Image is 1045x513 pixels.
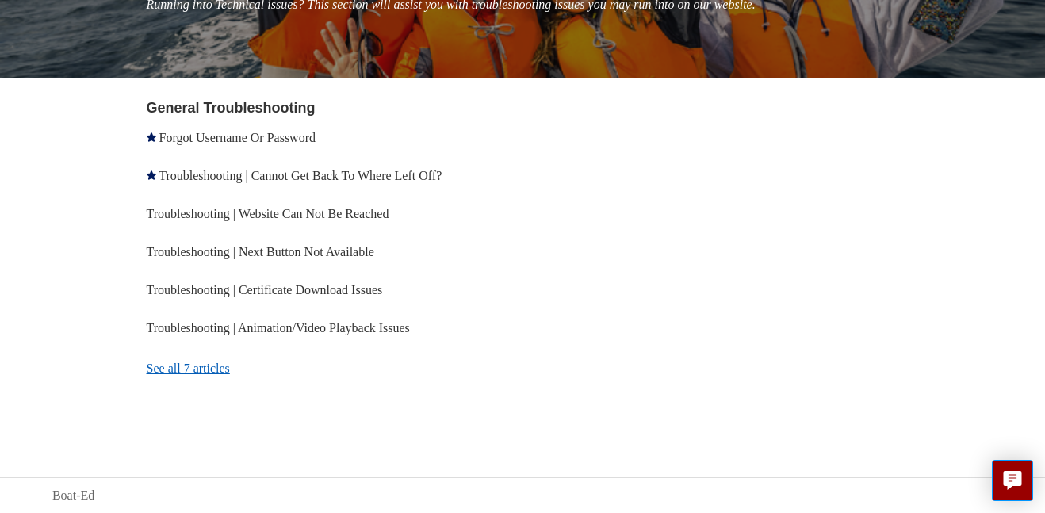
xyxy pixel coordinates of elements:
a: General Troubleshooting [147,100,316,116]
a: Boat-Ed [52,486,94,505]
a: Troubleshooting | Website Can Not Be Reached [147,207,389,220]
a: Troubleshooting | Next Button Not Available [147,245,374,258]
a: Troubleshooting | Cannot Get Back To Where Left Off? [159,169,442,182]
svg: Promoted article [147,132,156,142]
a: See all 7 articles [147,347,527,390]
svg: Promoted article [147,170,156,180]
a: Troubleshooting | Certificate Download Issues [147,283,383,297]
a: Troubleshooting | Animation/Video Playback Issues [147,321,410,335]
button: Live chat [992,460,1033,501]
a: Forgot Username Or Password [159,131,316,144]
